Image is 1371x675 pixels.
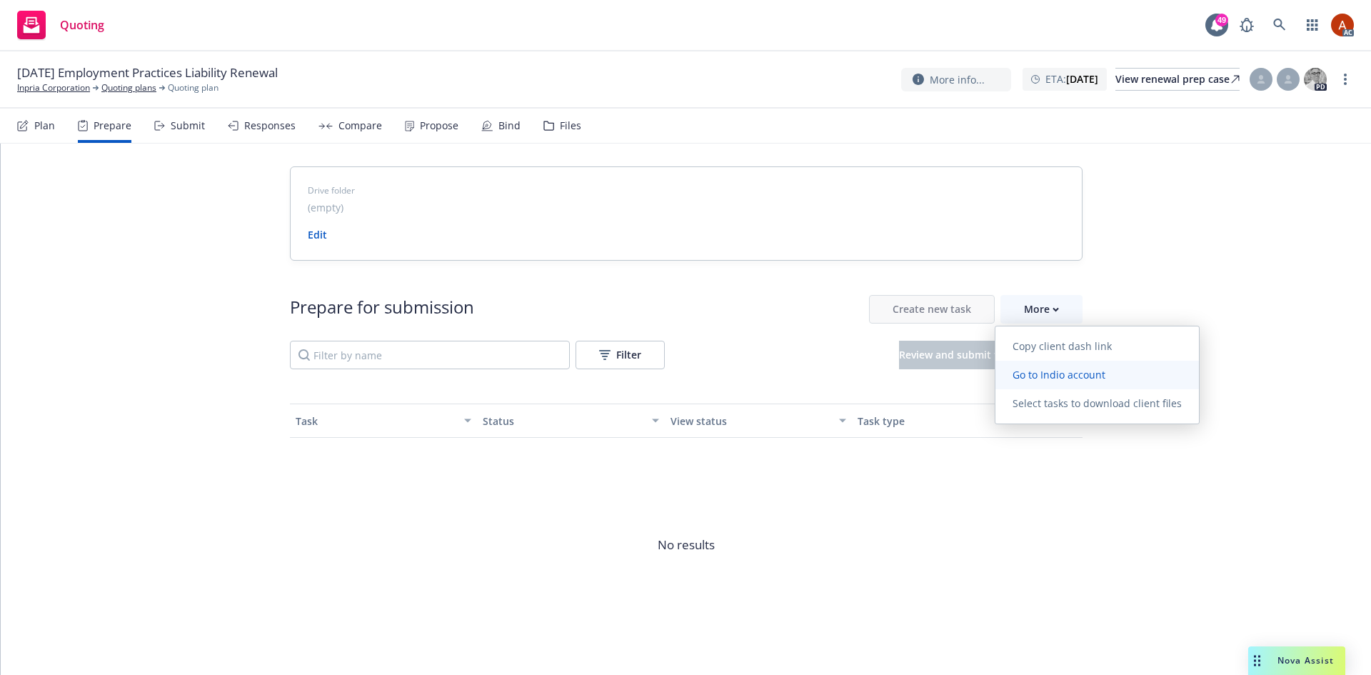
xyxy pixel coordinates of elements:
span: [DATE] Employment Practices Liability Renewal [17,64,278,81]
div: Prepare [94,120,131,131]
input: Filter by name [290,341,570,369]
div: Filter [599,341,641,369]
img: photo [1304,68,1327,91]
div: Status [483,414,643,429]
a: Quoting plans [101,81,156,94]
span: Review and submit tasks to the client [899,348,1083,361]
a: more [1337,71,1354,88]
a: Switch app [1298,11,1327,39]
span: No results [290,438,1083,652]
button: Task [290,404,478,438]
div: Files [560,120,581,131]
div: Task [296,414,456,429]
span: (empty) [308,200,343,215]
button: Review and submit tasks to the client [899,341,1083,369]
a: View renewal prep case [1115,68,1240,91]
span: ETA : [1045,71,1098,86]
a: Edit [308,228,327,241]
button: Nova Assist [1248,646,1345,675]
span: Quoting [60,19,104,31]
div: Prepare for submission [290,295,474,324]
span: Copy client dash link [995,339,1129,353]
div: Responses [244,120,296,131]
span: Nova Assist [1277,654,1334,666]
button: Task type [852,404,1040,438]
strong: [DATE] [1066,72,1098,86]
span: Quoting plan [168,81,219,94]
button: More [1000,295,1083,324]
button: Create new task [869,295,995,324]
div: Plan [34,120,55,131]
span: Select tasks to download client files [995,396,1199,410]
button: Filter [576,341,665,369]
div: Propose [420,120,458,131]
div: More [1024,296,1059,323]
div: View renewal prep case [1115,69,1240,90]
div: Submit [171,120,205,131]
div: Bind [498,120,521,131]
a: Report a Bug [1232,11,1261,39]
span: Go to Indio account [995,368,1123,381]
div: 49 [1215,14,1228,26]
img: photo [1331,14,1354,36]
span: Create new task [893,302,971,316]
div: Task type [858,414,1018,429]
a: Search [1265,11,1294,39]
button: View status [665,404,853,438]
div: View status [671,414,831,429]
button: More info... [901,68,1011,91]
span: Drive folder [308,184,1065,197]
span: More info... [930,72,985,87]
a: Quoting [11,5,110,45]
div: Compare [338,120,382,131]
button: Status [477,404,665,438]
a: Inpria Corporation [17,81,90,94]
div: Drag to move [1248,646,1266,675]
